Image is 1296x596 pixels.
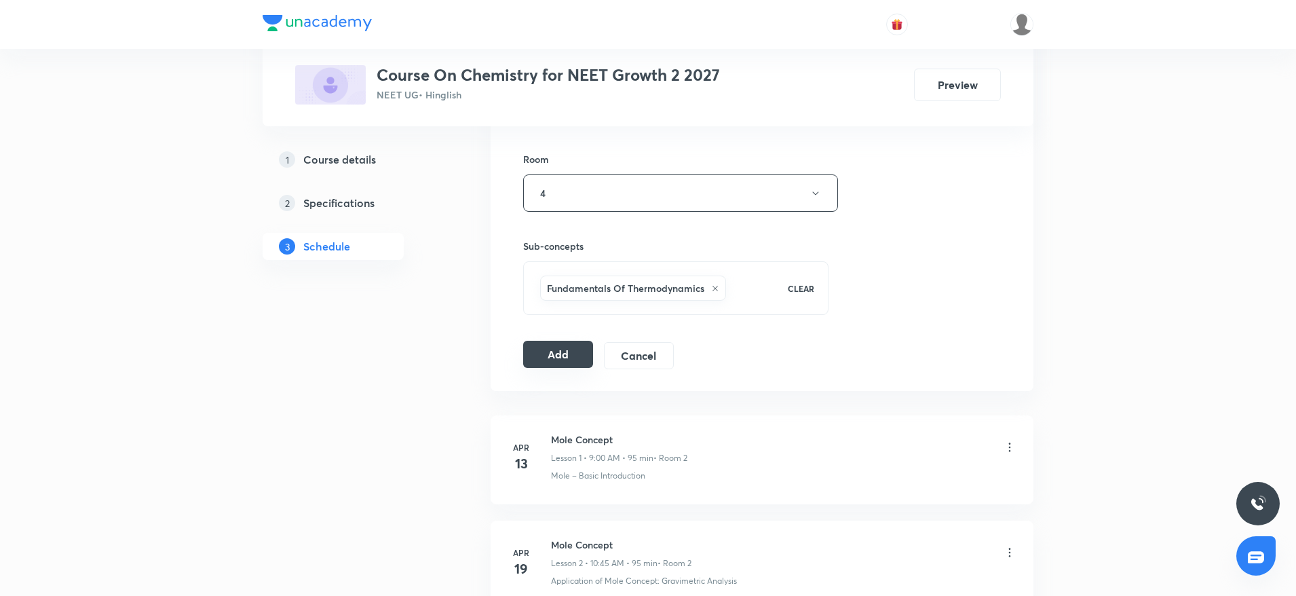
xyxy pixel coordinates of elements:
[303,195,375,211] h5: Specifications
[377,65,720,85] h3: Course On Chemistry for NEET Growth 2 2027
[551,557,657,570] p: Lesson 2 • 10:45 AM • 95 min
[1010,13,1033,36] img: Shivank
[657,557,691,570] p: • Room 2
[263,15,372,35] a: Company Logo
[303,238,350,255] h5: Schedule
[523,152,549,166] h6: Room
[523,239,828,253] h6: Sub-concepts
[653,452,687,464] p: • Room 2
[551,452,653,464] p: Lesson 1 • 9:00 AM • 95 min
[377,88,720,102] p: NEET UG • Hinglish
[508,546,535,559] h6: Apr
[551,575,737,587] p: Application of Mole Concept: Gravimetric Analysis
[788,282,814,295] p: CLEAR
[1250,496,1266,512] img: ttu
[886,14,908,35] button: avatar
[279,151,295,168] p: 1
[551,432,687,447] h6: Mole Concept
[508,441,535,453] h6: Apr
[523,174,838,212] button: 4
[891,18,903,31] img: avatar
[263,189,447,217] a: 2Specifications
[263,146,447,173] a: 1Course details
[303,151,376,168] h5: Course details
[279,195,295,211] p: 2
[551,538,691,552] h6: Mole Concept
[914,69,1001,101] button: Preview
[508,453,535,474] h4: 13
[523,341,593,368] button: Add
[508,559,535,579] h4: 19
[263,15,372,31] img: Company Logo
[295,65,366,105] img: A9BDEBD3-67B2-4BD9-B7E4-34CFBE07CECD_plus.png
[604,342,674,369] button: Cancel
[279,238,295,255] p: 3
[547,281,704,295] h6: Fundamentals Of Thermodynamics
[551,470,645,482] p: Mole – Basic Introduction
